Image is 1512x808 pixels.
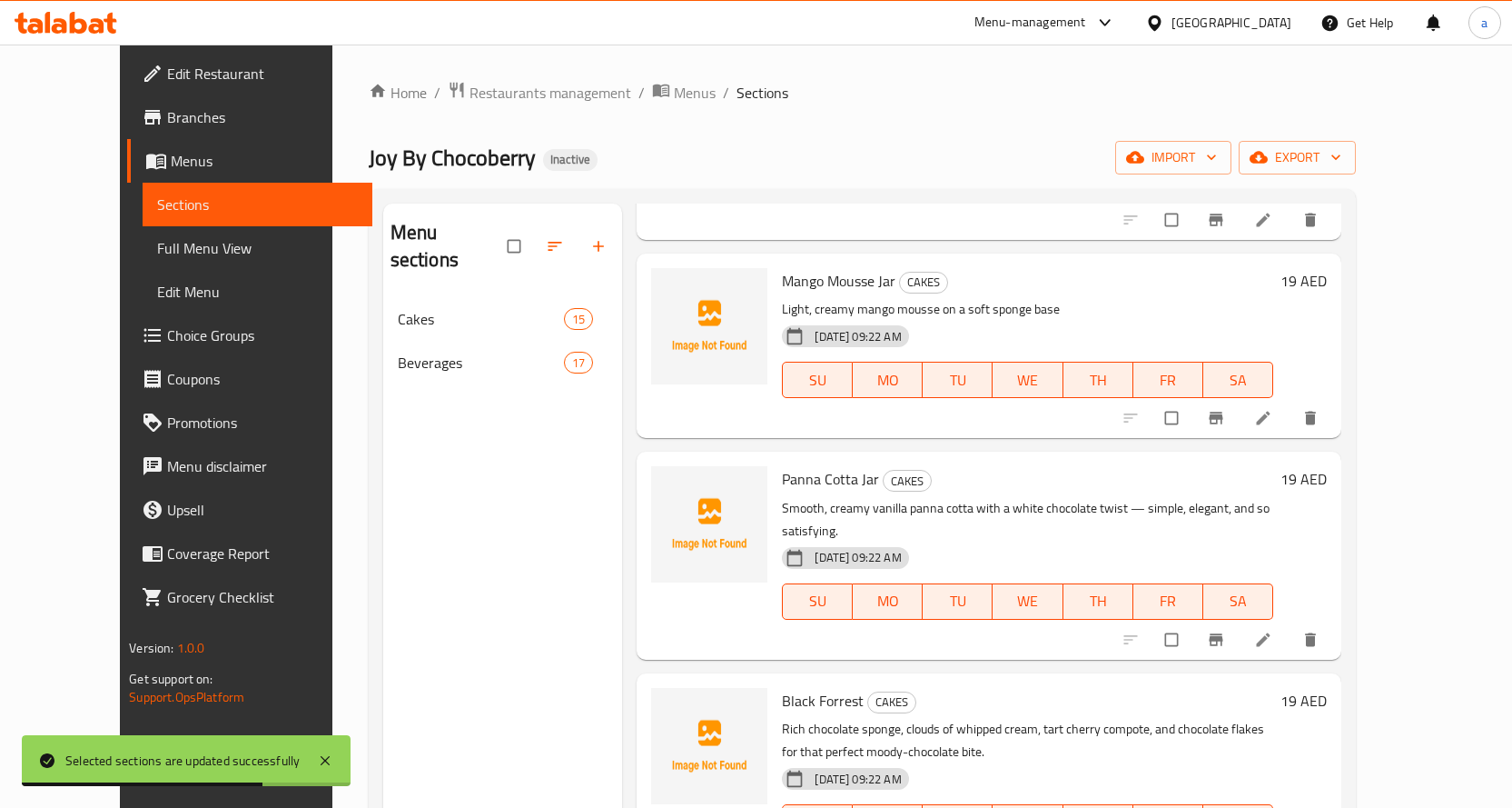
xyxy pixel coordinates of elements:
span: Coupons [167,368,358,390]
a: Restaurants management [448,81,631,105]
button: FR [1133,362,1203,398]
span: TH [1071,588,1126,614]
button: Branch-specific-item [1196,398,1240,438]
span: Menus [674,82,716,104]
span: Coverage Report [167,543,358,564]
span: Sections [736,82,788,104]
nav: Menu sections [383,290,623,392]
span: export [1253,146,1341,169]
span: Choice Groups [167,324,358,346]
a: Promotions [127,401,372,444]
a: Menus [127,139,372,183]
span: Inactive [543,152,598,167]
span: Upsell [167,499,358,521]
button: FR [1133,584,1203,620]
span: Select to update [1154,203,1192,237]
a: Choice Groups [127,314,372,357]
span: Grocery Checklist [167,586,358,608]
span: FR [1141,588,1196,614]
button: delete [1290,620,1334,660]
button: SA [1203,584,1273,620]
button: TH [1063,584,1133,620]
button: WE [993,584,1062,620]
span: SA [1211,588,1266,614]
span: Menu disclaimer [167,455,358,477]
div: CAKES [867,692,916,713]
a: Edit menu item [1254,409,1276,427]
span: TU [930,588,985,614]
li: / [638,82,645,104]
a: Upsell [127,488,372,532]
span: Select all sections [497,229,535,264]
span: Select to update [1154,623,1192,657]
button: WE [993,362,1062,398]
span: FR [1141,367,1196,394]
h6: 19 AED [1280,268,1327,294]
span: Edit Restaurant [167,63,358,85]
span: 17 [565,354,592,372]
img: Mango Mousse Jar [651,268,767,384]
a: Branches [127,95,372,139]
span: Sections [157,194,358,215]
a: Sections [143,183,372,226]
span: Promotions [167,412,358,434]
button: Branch-specific-item [1196,200,1240,240]
p: Light, creamy mango mousse on a soft sponge base [782,298,1272,321]
span: Version: [129,636,173,660]
button: MO [853,584,923,620]
button: SU [782,584,853,620]
span: Branches [167,106,358,128]
a: Edit Menu [143,270,372,314]
span: Mango Mousse Jar [782,267,895,294]
div: items [564,352,593,374]
a: Support.OpsPlatform [129,685,244,709]
div: Beverages17 [383,341,623,384]
span: MO [860,367,915,394]
button: SU [782,362,853,398]
span: Edit Menu [157,281,358,303]
span: 1.0.0 [177,636,205,660]
span: WE [1000,367,1055,394]
button: TU [923,584,993,620]
span: Full Menu View [157,237,358,259]
span: [DATE] 09:22 AM [807,549,908,566]
span: a [1481,13,1487,33]
span: Sort sections [535,226,578,266]
button: MO [853,362,923,398]
span: SU [790,367,845,394]
a: Edit Restaurant [127,52,372,95]
button: Add section [578,226,622,266]
button: import [1115,141,1231,175]
span: 15 [565,311,592,328]
a: Menu disclaimer [127,444,372,488]
li: / [723,82,729,104]
span: Restaurants management [469,82,631,104]
img: Panna Cotta Jar [651,466,767,583]
li: / [434,82,440,104]
span: [DATE] 09:22 AM [807,328,908,345]
h6: 19 AED [1280,688,1327,713]
a: Menus [652,81,716,105]
button: delete [1290,398,1334,438]
span: Cakes [398,308,564,330]
button: Branch-specific-item [1196,620,1240,660]
div: Selected sections are updated successfully [65,751,300,771]
a: Edit menu item [1254,631,1276,649]
p: Smooth, creamy vanilla panna cotta with a white chocolate twist — simple, elegant, and so satisfy... [782,497,1272,543]
span: SA [1211,367,1266,394]
button: export [1239,141,1356,175]
button: TH [1063,362,1133,398]
div: CAKES [899,272,948,294]
div: Menu-management [974,12,1086,34]
h2: Menu sections [390,219,509,274]
span: Joy By Chocoberry [369,137,536,178]
span: Select to update [1154,401,1192,435]
div: CAKES [883,470,932,492]
img: Black Forrest [651,688,767,804]
button: SA [1203,362,1273,398]
a: Coverage Report [127,532,372,575]
span: CAKES [868,692,915,713]
span: Get support on: [129,667,212,691]
a: Coupons [127,357,372,401]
